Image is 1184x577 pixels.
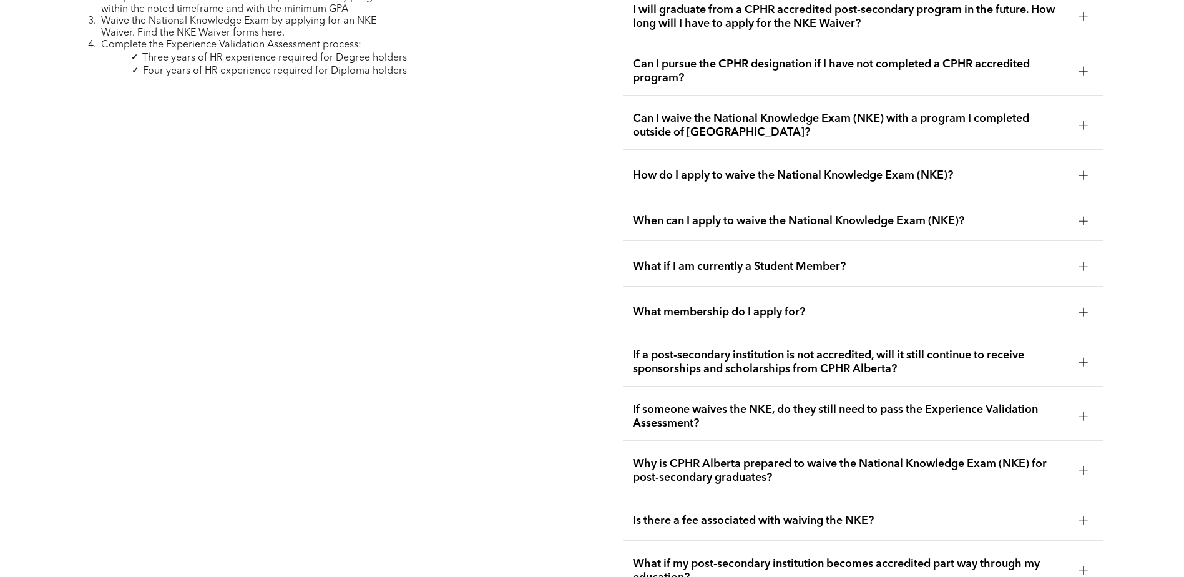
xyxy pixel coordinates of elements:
[633,403,1069,430] span: If someone waives the NKE, do they still need to pass the Experience Validation Assessment?
[143,66,407,76] span: Four years of HR experience required for Diploma holders
[633,214,1069,228] span: When can I apply to waive the National Knowledge Exam (NKE)?
[101,40,361,50] span: Complete the Experience Validation Assessment process:
[633,169,1069,182] span: How do I apply to waive the National Knowledge Exam (NKE)?
[633,457,1069,485] span: Why is CPHR Alberta prepared to waive the National Knowledge Exam (NKE) for post-secondary gradua...
[633,260,1069,274] span: What if I am currently a Student Member?
[633,514,1069,528] span: Is there a fee associated with waiving the NKE?
[633,305,1069,319] span: What membership do I apply for?
[633,3,1069,31] span: I will graduate from a CPHR accredited post-secondary program in the future. How long will I have...
[633,348,1069,376] span: If a post-secondary institution is not accredited, will it still continue to receive sponsorships...
[633,112,1069,139] span: Can I waive the National Knowledge Exam (NKE) with a program I completed outside of [GEOGRAPHIC_D...
[101,16,376,38] span: Waive the National Knowledge Exam by applying for an NKE Waiver. Find the NKE Waiver forms here.
[142,53,407,63] span: Three years of HR experience required for Degree holders
[633,57,1069,85] span: Can I pursue the CPHR designation if I have not completed a CPHR accredited program?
